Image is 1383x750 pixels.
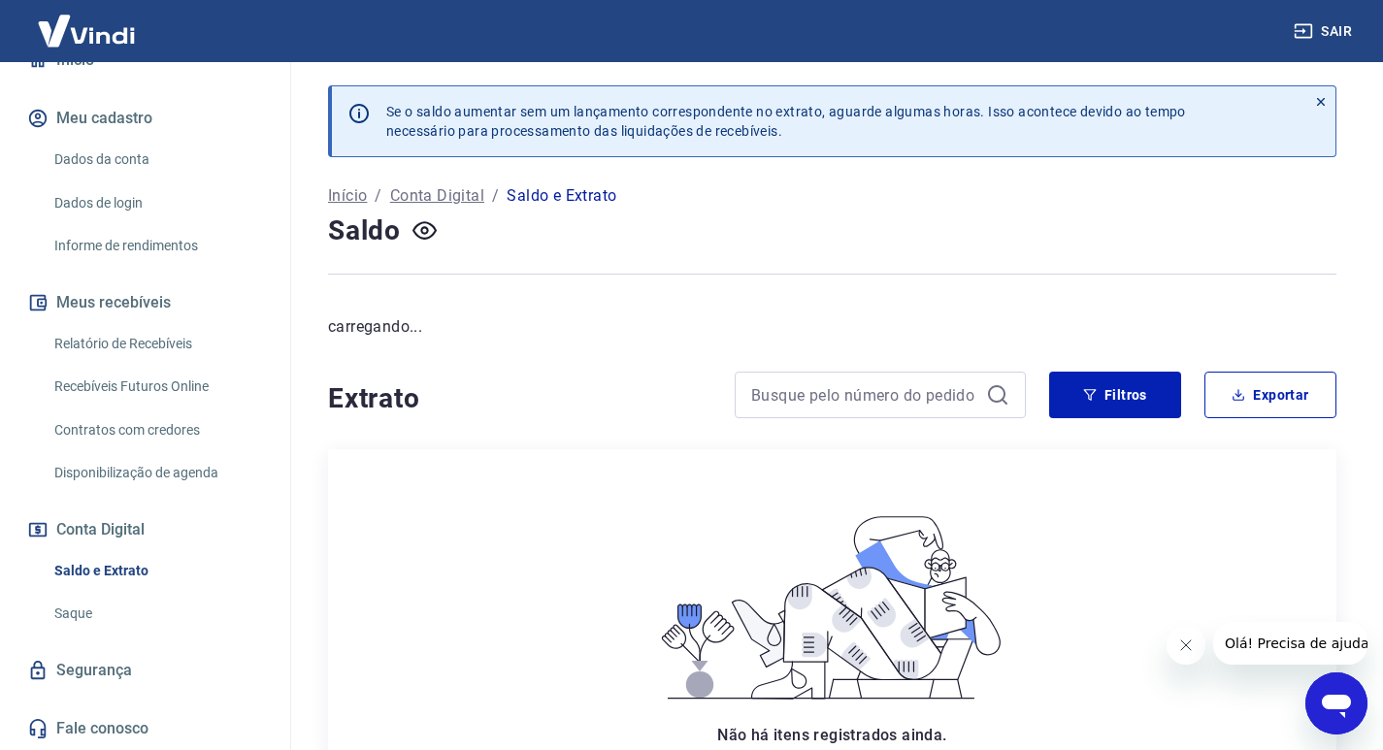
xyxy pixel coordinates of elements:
[47,226,267,266] a: Informe de rendimentos
[47,367,267,407] a: Recebíveis Futuros Online
[1167,626,1205,665] iframe: Fechar mensagem
[47,410,267,450] a: Contratos com credores
[47,453,267,493] a: Disponibilização de agenda
[492,184,499,208] p: /
[1204,372,1336,418] button: Exportar
[47,140,267,179] a: Dados da conta
[328,315,1336,339] p: carregando...
[386,102,1186,141] p: Se o saldo aumentar sem um lançamento correspondente no extrato, aguarde algumas horas. Isso acon...
[12,14,163,29] span: Olá! Precisa de ajuda?
[1290,14,1360,49] button: Sair
[23,649,267,692] a: Segurança
[1305,672,1367,734] iframe: Botão para abrir a janela de mensagens
[328,184,367,208] a: Início
[390,184,484,208] a: Conta Digital
[1049,372,1181,418] button: Filtros
[328,212,401,250] h4: Saldo
[47,551,267,591] a: Saldo e Extrato
[23,508,267,551] button: Conta Digital
[1213,622,1367,665] iframe: Mensagem da empresa
[23,97,267,140] button: Meu cadastro
[328,379,711,418] h4: Extrato
[751,380,978,409] input: Busque pelo número do pedido
[507,184,616,208] p: Saldo e Extrato
[47,324,267,364] a: Relatório de Recebíveis
[23,281,267,324] button: Meus recebíveis
[717,726,946,744] span: Não há itens registrados ainda.
[47,183,267,223] a: Dados de login
[23,1,149,60] img: Vindi
[23,707,267,750] a: Fale conosco
[47,594,267,634] a: Saque
[375,184,381,208] p: /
